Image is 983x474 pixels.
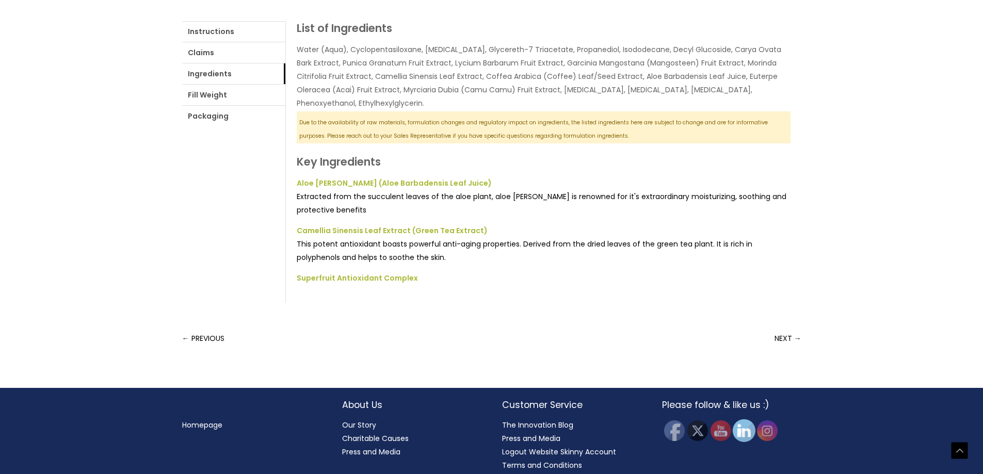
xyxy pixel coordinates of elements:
[182,420,222,430] a: Homepage
[297,273,418,283] strong: Superfruit Antioxidant Complex​
[342,398,481,412] h2: About Us
[182,63,285,84] a: Ingredients
[342,418,481,459] nav: About Us
[297,176,791,217] li: Extracted from the succulent leaves of the aloe plant, aloe [PERSON_NAME] is renowned for it's ex...
[182,42,285,63] a: Claims
[502,433,560,444] a: Press and Media
[297,271,791,285] a: Superfruit Antioxidant Complex​
[297,21,392,36] strong: List of Ingredients
[297,224,791,264] li: This potent antioxidant boasts powerful anti-aging properties. Derived from the dried leaves of t...
[182,418,321,432] nav: Menu
[182,106,285,126] a: Packaging
[775,328,801,349] a: NEXT →
[297,43,791,110] p: Water (Aqua), Cyclopentasiloxane, [MEDICAL_DATA], Glycereth-7 Triacetate, Propanediol, Isododecan...
[297,225,488,236] strong: Camellia Sinensis Leaf Extract (Green Tea Extract)
[687,420,708,441] img: Twitter
[342,447,400,457] a: Press and Media
[297,176,791,217] a: Aloe [PERSON_NAME] (Aloe Barbadensis Leaf Juice)Extracted from the succulent leaves of the aloe p...
[502,420,573,430] a: The Innovation Blog
[502,447,616,457] a: Logout Website Skinny Account
[662,398,801,412] h2: Please follow & like us :)
[182,328,224,349] a: ← PREVIOUS
[502,460,582,470] a: Terms and Conditions
[502,398,641,412] h2: Customer Service
[664,420,685,441] img: Facebook
[182,21,285,42] a: Instructions
[342,433,409,444] a: Charitable Causes
[182,85,285,105] a: Fill Weight
[297,178,492,188] strong: Aloe [PERSON_NAME] (Aloe Barbadensis Leaf Juice)
[342,420,376,430] a: Our Story
[299,119,768,140] sub: Due to the availability of raw materials, formulation changes and regulatory impact on ingredient...
[297,224,791,264] a: Camellia Sinensis Leaf Extract (Green Tea Extract)This potent antioxidant boasts powerful anti-ag...
[297,154,381,169] strong: Key Ingredients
